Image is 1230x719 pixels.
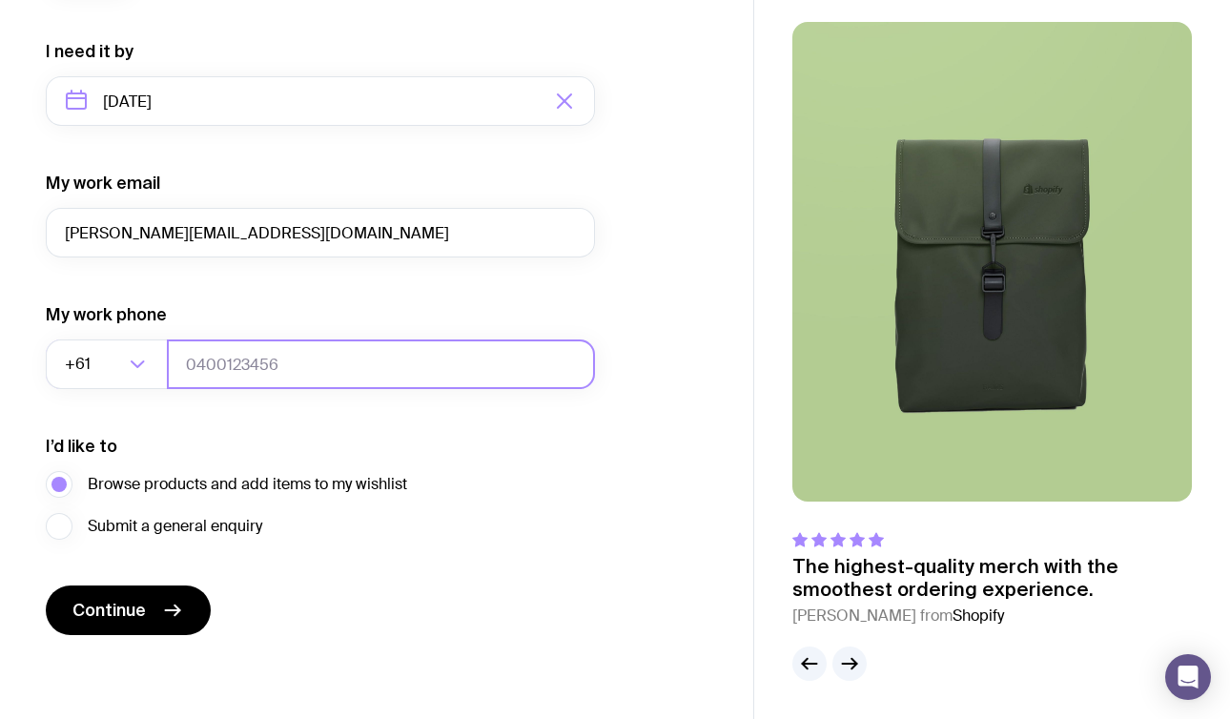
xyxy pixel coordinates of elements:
[65,339,94,389] span: +61
[46,585,211,635] button: Continue
[953,606,1004,626] span: Shopify
[46,76,595,126] input: Select a target date
[88,473,407,496] span: Browse products and add items to my wishlist
[792,605,1192,627] cite: [PERSON_NAME] from
[46,435,117,458] label: I’d like to
[792,555,1192,601] p: The highest-quality merch with the smoothest ordering experience.
[72,599,146,622] span: Continue
[1165,654,1211,700] div: Open Intercom Messenger
[46,303,167,326] label: My work phone
[167,339,595,389] input: 0400123456
[88,515,262,538] span: Submit a general enquiry
[46,339,168,389] div: Search for option
[46,40,133,63] label: I need it by
[46,172,160,195] label: My work email
[94,339,124,389] input: Search for option
[46,208,595,257] input: you@email.com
